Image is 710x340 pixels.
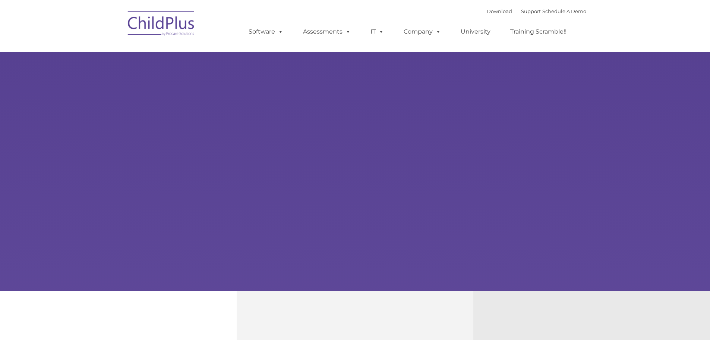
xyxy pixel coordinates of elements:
[124,6,199,43] img: ChildPlus by Procare Solutions
[296,24,358,39] a: Assessments
[241,24,291,39] a: Software
[487,8,512,14] a: Download
[396,24,448,39] a: Company
[487,8,586,14] font: |
[521,8,541,14] a: Support
[453,24,498,39] a: University
[503,24,574,39] a: Training Scramble!!
[363,24,391,39] a: IT
[542,8,586,14] a: Schedule A Demo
